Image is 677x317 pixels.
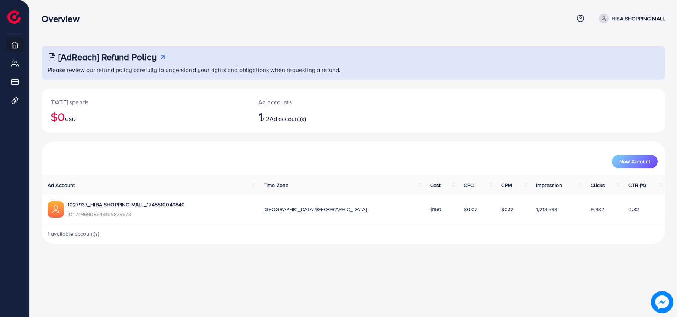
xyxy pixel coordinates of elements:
p: [DATE] spends [51,98,241,107]
a: 1027937_HIBA SHOPPING MALL_1745510049840 [68,201,185,208]
span: Ad account(s) [270,115,306,123]
h3: Overview [42,13,85,24]
span: 9,932 [591,206,604,213]
span: $0.02 [464,206,478,213]
span: USD [65,115,75,123]
span: 1 available account(s) [48,230,100,238]
span: 0.82 [628,206,639,213]
img: logo [7,10,21,24]
button: New Account [612,155,658,168]
p: Ad accounts [258,98,396,107]
h2: $0 [51,110,241,124]
h2: / 2 [258,110,396,124]
span: New Account [619,159,650,164]
span: Clicks [591,182,605,189]
span: CPC [464,182,473,189]
span: Ad Account [48,182,75,189]
span: ID: 7496908549159878673 [68,210,185,218]
p: HIBA SHOPPING MALL [612,14,665,23]
span: [GEOGRAPHIC_DATA]/[GEOGRAPHIC_DATA] [264,206,367,213]
span: CPM [501,182,512,189]
img: image [651,291,673,313]
span: 1,213,599 [536,206,557,213]
span: $0.12 [501,206,513,213]
a: HIBA SHOPPING MALL [596,14,665,23]
span: Time Zone [264,182,288,189]
span: $150 [430,206,442,213]
span: 1 [258,108,262,125]
p: Please review our refund policy carefully to understand your rights and obligations when requesti... [48,65,661,74]
span: Cost [430,182,441,189]
span: CTR (%) [628,182,646,189]
span: Impression [536,182,562,189]
img: ic-ads-acc.e4c84228.svg [48,201,64,218]
h3: [AdReach] Refund Policy [58,52,157,62]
